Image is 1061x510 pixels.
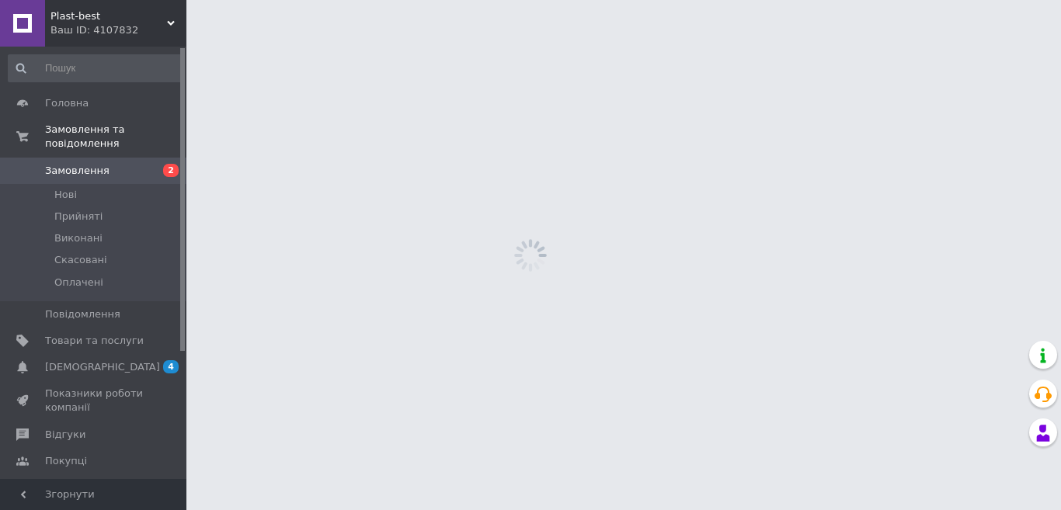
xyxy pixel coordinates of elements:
span: Покупці [45,454,87,468]
span: [DEMOGRAPHIC_DATA] [45,360,160,374]
span: Головна [45,96,89,110]
span: Відгуки [45,428,85,442]
span: Замовлення [45,164,110,178]
span: 4 [163,360,179,373]
span: Нові [54,188,77,202]
span: Прийняті [54,210,103,224]
input: Пошук [8,54,183,82]
span: Замовлення та повідомлення [45,123,186,151]
span: Виконані [54,231,103,245]
span: Plast-best [50,9,167,23]
span: Повідомлення [45,307,120,321]
span: Показники роботи компанії [45,387,144,415]
span: Оплачені [54,276,103,290]
span: 2 [163,164,179,177]
span: Товари та послуги [45,334,144,348]
span: Скасовані [54,253,107,267]
div: Ваш ID: 4107832 [50,23,186,37]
